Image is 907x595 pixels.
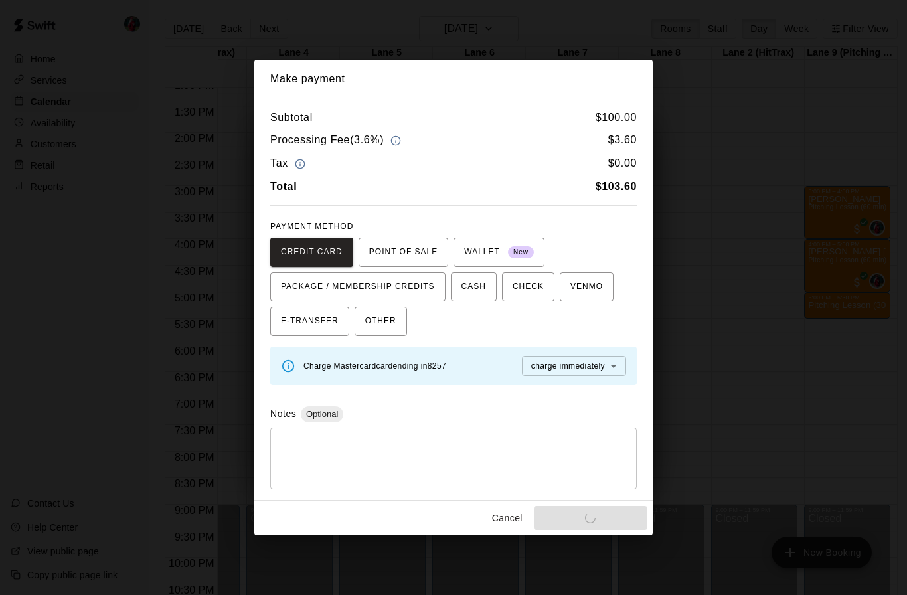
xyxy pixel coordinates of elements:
button: CREDIT CARD [270,238,353,267]
span: charge immediately [531,361,605,371]
span: CREDIT CARD [281,242,343,263]
span: VENMO [570,276,603,297]
span: POINT OF SALE [369,242,438,263]
span: OTHER [365,311,396,332]
b: $ 103.60 [596,181,637,192]
button: PACKAGE / MEMBERSHIP CREDITS [270,272,446,301]
span: New [508,244,534,262]
button: Cancel [486,506,529,531]
b: Total [270,181,297,192]
button: POINT OF SALE [359,238,448,267]
span: CASH [461,276,486,297]
h6: Subtotal [270,109,313,126]
h6: $ 0.00 [608,155,637,173]
button: OTHER [355,307,407,336]
h6: Processing Fee ( 3.6% ) [270,131,404,149]
span: Charge Mastercard card ending in 8257 [303,361,446,371]
h2: Make payment [254,60,653,98]
span: PACKAGE / MEMBERSHIP CREDITS [281,276,435,297]
span: WALLET [464,242,534,263]
h6: Tax [270,155,309,173]
h6: $ 100.00 [596,109,637,126]
h6: $ 3.60 [608,131,637,149]
label: Notes [270,408,296,419]
button: WALLET New [453,238,544,267]
button: E-TRANSFER [270,307,349,336]
span: E-TRANSFER [281,311,339,332]
button: VENMO [560,272,614,301]
span: CHECK [513,276,544,297]
span: Optional [301,409,343,419]
button: CASH [451,272,497,301]
span: PAYMENT METHOD [270,222,353,231]
button: CHECK [502,272,554,301]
